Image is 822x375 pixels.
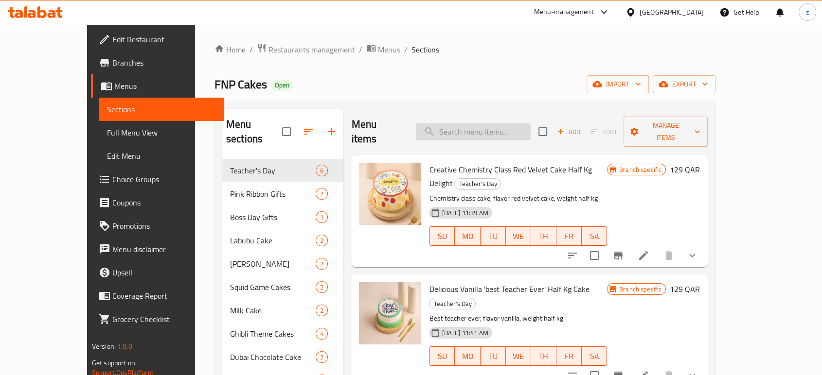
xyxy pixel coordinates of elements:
[91,51,224,74] a: Branches
[670,163,700,176] h6: 129 QAR
[316,305,328,316] div: items
[230,351,316,363] div: Dubai Chocolate Cake
[99,144,224,168] a: Edit Menu
[429,192,607,205] p: Chemistry class cake, flavor red velvet cake, weight half kg
[230,165,316,176] span: Teacher's Day
[438,208,492,218] span: [DATE] 11:39 AM
[459,229,476,243] span: MO
[429,312,607,324] p: Best teacher ever, flavor vanilla, weight half kg
[433,229,451,243] span: SU
[316,351,328,363] div: items
[107,150,216,162] span: Edit Menu
[359,44,362,55] li: /
[404,44,408,55] li: /
[455,226,480,246] button: MO
[214,44,246,55] a: Home
[584,245,605,266] span: Select to update
[114,80,216,92] span: Menus
[230,235,316,246] div: Labubu Cake
[316,306,327,315] span: 2
[316,235,328,246] div: items
[107,103,216,115] span: Sections
[250,44,253,55] li: /
[416,123,531,140] input: search
[222,159,344,182] div: Teacher's Day6
[222,229,344,252] div: Labubu Cake2
[316,329,327,339] span: 4
[316,328,328,340] div: items
[359,163,421,225] img: Creative Chemistry Class Red Velvet Cake Half Kg Delight
[316,213,327,222] span: 1
[484,349,502,363] span: TU
[615,165,665,174] span: Branch specific
[91,191,224,214] a: Coupons
[806,7,809,17] span: z
[411,44,439,55] span: Sections
[561,244,584,267] button: sort-choices
[214,43,715,56] nav: breadcrumb
[661,78,708,90] span: export
[316,211,328,223] div: items
[271,80,293,91] div: Open
[553,124,584,139] button: Add
[657,244,680,267] button: delete
[351,117,404,146] h2: Menu items
[230,188,316,200] span: Pink Ribbon Gifts
[359,282,421,344] img: Delicious Vanilla 'best Teacher Ever' Half Kg Cake
[429,298,475,309] span: Teacher's Day
[230,305,316,316] span: Milk Cake
[531,346,556,366] button: TH
[230,328,316,340] span: Ghibli Theme Cakes
[686,250,698,261] svg: Show Choices
[257,43,355,56] a: Restaurants management
[99,98,224,121] a: Sections
[230,281,316,293] span: Squid Game Cakes
[112,220,216,232] span: Promotions
[429,226,455,246] button: SU
[510,349,527,363] span: WE
[91,214,224,238] a: Promotions
[91,74,224,98] a: Menus
[438,328,492,338] span: [DATE] 11:41 AM
[226,117,283,146] h2: Menu sections
[112,313,216,325] span: Grocery Checklist
[316,259,327,269] span: 2
[320,120,343,143] button: Add section
[582,346,607,366] button: SA
[640,7,704,17] div: [GEOGRAPHIC_DATA]
[653,75,715,93] button: export
[680,244,704,267] button: show more
[230,258,316,270] div: Umrah Mubaraka
[378,44,400,55] span: Menus
[112,57,216,68] span: Branches
[91,238,224,261] a: Menu disclaimer
[429,298,476,309] div: Teacher's Day
[484,229,502,243] span: TU
[631,119,700,144] span: Manage items
[230,211,316,223] span: Boss Day Gifts
[91,284,224,307] a: Coverage Report
[112,197,216,208] span: Coupons
[316,166,327,175] span: 6
[535,229,553,243] span: TH
[533,121,553,142] span: Select section
[276,121,297,142] span: Select all sections
[459,349,476,363] span: MO
[481,346,506,366] button: TU
[297,120,320,143] span: Sort sections
[429,282,589,296] span: Delicious Vanilla 'best Teacher Ever' Half Kg Cake
[92,357,137,369] span: Get support on:
[91,307,224,331] a: Grocery Checklist
[582,226,607,246] button: SA
[607,244,630,267] button: Branch-specific-item
[222,275,344,299] div: Squid Game Cakes2
[271,81,293,89] span: Open
[560,229,578,243] span: FR
[316,353,327,362] span: 2
[615,285,665,294] span: Branch specific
